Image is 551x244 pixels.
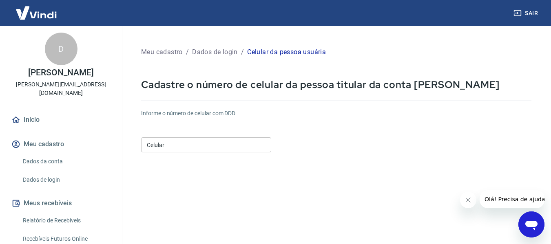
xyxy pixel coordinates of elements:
iframe: Mensagem da empresa [480,190,544,208]
iframe: Botão para abrir a janela de mensagens [518,211,544,237]
button: Meu cadastro [10,135,112,153]
a: Relatório de Recebíveis [20,212,112,229]
p: Celular da pessoa usuária [247,47,326,57]
button: Meus recebíveis [10,194,112,212]
h6: Informe o número de celular com DDD [141,109,531,118]
a: Dados de login [20,171,112,188]
p: / [186,47,189,57]
img: Vindi [10,0,63,25]
p: Dados de login [192,47,238,57]
iframe: Fechar mensagem [460,192,476,208]
span: Olá! Precisa de ajuda? [5,6,69,12]
a: Dados da conta [20,153,112,170]
p: Cadastre o número de celular da pessoa titular da conta [PERSON_NAME] [141,78,531,91]
div: D [45,33,77,65]
p: [PERSON_NAME][EMAIL_ADDRESS][DOMAIN_NAME] [7,80,115,97]
p: Meu cadastro [141,47,183,57]
p: [PERSON_NAME] [28,68,93,77]
a: Início [10,111,112,129]
p: / [241,47,244,57]
button: Sair [512,6,541,21]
